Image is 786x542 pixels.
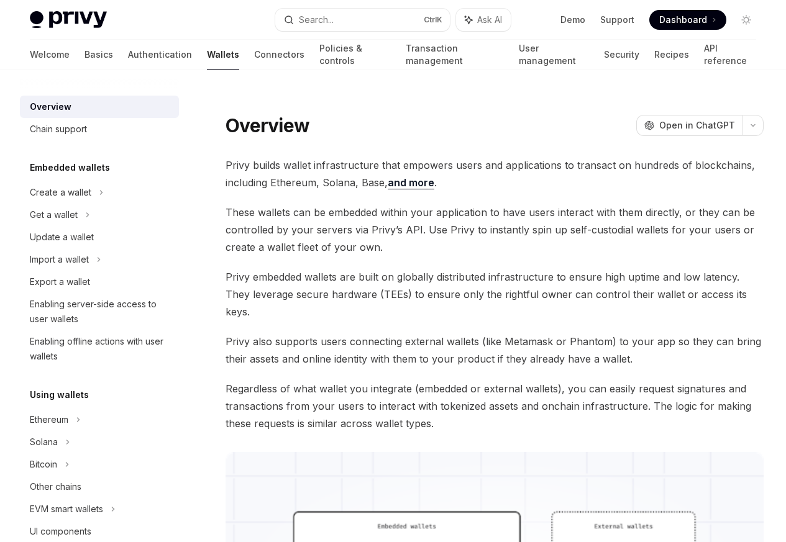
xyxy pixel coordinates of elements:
a: User management [519,40,589,70]
a: Support [600,14,634,26]
button: Toggle dark mode [736,10,756,30]
a: Dashboard [649,10,726,30]
a: Overview [20,96,179,118]
span: These wallets can be embedded within your application to have users interact with them directly, ... [226,204,764,256]
a: and more [388,176,434,189]
div: Search... [299,12,334,27]
a: API reference [704,40,756,70]
span: Dashboard [659,14,707,26]
a: Other chains [20,476,179,498]
img: light logo [30,11,107,29]
a: Security [604,40,639,70]
a: Demo [560,14,585,26]
a: Update a wallet [20,226,179,248]
span: Ask AI [477,14,502,26]
div: Overview [30,99,71,114]
span: Ctrl K [424,15,442,25]
a: Export a wallet [20,271,179,293]
a: Wallets [207,40,239,70]
div: Other chains [30,479,81,494]
div: Bitcoin [30,457,57,472]
div: UI components [30,524,91,539]
a: Recipes [654,40,689,70]
div: Solana [30,435,58,449]
a: Basics [85,40,113,70]
h5: Using wallets [30,387,89,402]
a: Chain support [20,118,179,140]
div: Get a wallet [30,207,78,222]
span: Privy also supports users connecting external wallets (like Metamask or Phantom) to your app so t... [226,333,764,368]
div: Update a wallet [30,230,94,245]
div: Enabling offline actions with user wallets [30,334,171,364]
button: Ask AI [456,9,511,31]
a: Connectors [254,40,304,70]
div: Export a wallet [30,274,90,289]
span: Regardless of what wallet you integrate (embedded or external wallets), you can easily request si... [226,380,764,432]
h5: Embedded wallets [30,160,110,175]
a: Enabling server-side access to user wallets [20,293,179,330]
span: Privy builds wallet infrastructure that empowers users and applications to transact on hundreds o... [226,156,764,191]
button: Search...CtrlK [275,9,450,31]
a: Authentication [128,40,192,70]
div: Chain support [30,122,87,137]
a: Enabling offline actions with user wallets [20,330,179,368]
a: Welcome [30,40,70,70]
span: Open in ChatGPT [659,119,735,132]
div: Create a wallet [30,185,91,200]
div: EVM smart wallets [30,502,103,517]
span: Privy embedded wallets are built on globally distributed infrastructure to ensure high uptime and... [226,268,764,320]
a: Transaction management [406,40,505,70]
div: Import a wallet [30,252,89,267]
div: Ethereum [30,412,68,427]
button: Open in ChatGPT [636,115,743,136]
a: Policies & controls [319,40,391,70]
div: Enabling server-side access to user wallets [30,297,171,327]
h1: Overview [226,114,309,137]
